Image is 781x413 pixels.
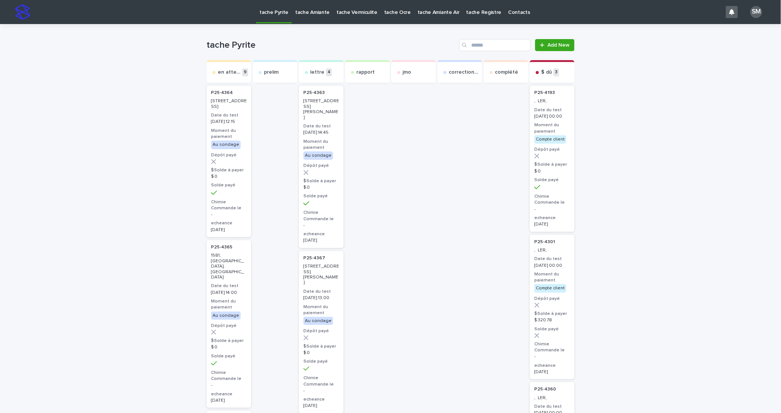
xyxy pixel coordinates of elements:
[535,39,574,51] a: Add New
[534,387,556,392] p: P25-4360
[211,338,247,344] h3: $Solde à payer
[211,141,241,149] div: Au sondage
[211,199,247,211] h3: Chimie Commande le
[534,162,570,168] h3: $Solde à payer
[218,69,241,76] p: en attente
[207,86,251,237] a: P25-4364 [STREET_ADDRESS]Date du test[DATE] 12:15Moment du paiementAu sondageDépôt payé$Solde à p...
[303,210,339,222] h3: Chimie Commande le
[534,90,555,95] p: P25-4193
[534,256,570,262] h3: Date du test
[356,69,375,76] p: rapport
[303,185,339,190] p: $ 0
[534,341,570,353] h3: Chimie Commande le
[303,375,339,387] h3: Chimie Commande le
[211,128,247,140] h3: Moment du paiement
[211,312,241,320] div: Au sondage
[534,318,570,323] p: $ 320.78
[553,68,559,76] p: 3
[534,248,570,253] p: , LER,
[459,39,531,51] input: Search
[495,69,518,76] p: complété
[303,223,339,228] p: -
[449,69,479,76] p: correction exp
[299,86,344,248] a: P25-4363 [STREET_ADDRESS][PERSON_NAME]Date du test[DATE] 14:45Moment du paiementAu sondageDépôt p...
[541,69,552,76] p: $ dû
[303,130,339,135] p: [DATE] 14:45
[534,98,570,104] p: , LER,
[211,98,247,109] p: [STREET_ADDRESS]
[534,122,570,134] h3: Moment du paiement
[534,369,570,375] p: [DATE]
[303,264,339,286] p: [STREET_ADDRESS][PERSON_NAME]
[750,6,762,18] div: SM
[303,388,339,393] p: -
[534,222,570,227] p: [DATE]
[264,69,279,76] p: prelim
[534,169,570,174] p: $ 0
[15,5,30,20] img: stacker-logo-s-only.png
[403,69,411,76] p: jmo
[303,163,339,169] h3: Dépôt payé
[211,90,233,95] p: P25-4364
[547,42,570,48] span: Add New
[534,363,570,369] h3: echeance
[534,404,570,410] h3: Date du test
[534,107,570,113] h3: Date du test
[534,215,570,221] h3: echeance
[303,403,339,408] p: [DATE]
[534,147,570,153] h3: Dépôt payé
[534,239,555,245] p: P25-4301
[211,290,247,295] p: [DATE] 14:00
[303,90,325,95] p: P25-4363
[303,343,339,349] h3: $Solde à payer
[211,227,247,233] p: [DATE]
[303,193,339,199] h3: Solde payé
[303,295,339,301] p: [DATE] 13:00
[303,289,339,295] h3: Date du test
[534,177,570,183] h3: Solde payé
[534,194,570,206] h3: Chimie Commande le
[534,311,570,317] h3: $Solde à payer
[303,350,339,356] p: $ 0
[211,212,247,217] p: -
[211,119,247,124] p: [DATE] 12:15
[211,112,247,118] h3: Date du test
[303,98,339,120] p: [STREET_ADDRESS][PERSON_NAME]
[534,296,570,302] h3: Dépôt payé
[211,152,247,158] h3: Dépôt payé
[211,174,247,179] p: $ 0
[530,86,574,232] a: P25-4193 , LER,Date du test[DATE] 00:00Moment du paiementCompte clientDépôt payé$Solde à payer$ 0...
[303,396,339,402] h3: echeance
[534,326,570,332] h3: Solde payé
[211,182,247,188] h3: Solde payé
[326,68,332,76] p: 4
[303,317,333,325] div: Au sondage
[303,238,339,243] p: [DATE]
[534,135,566,144] div: Compte client
[211,283,247,289] h3: Date du test
[211,345,247,350] p: $ 0
[211,220,247,226] h3: echeance
[211,253,247,280] p: 1581, [GEOGRAPHIC_DATA], [GEOGRAPHIC_DATA]
[303,304,339,316] h3: Moment du paiement
[303,139,339,151] h3: Moment du paiement
[303,151,333,160] div: Au sondage
[211,245,232,250] p: P25-4365
[303,178,339,184] h3: $Solde à payer
[211,370,247,382] h3: Chimie Commande le
[207,240,251,408] a: P25-4365 1581, [GEOGRAPHIC_DATA], [GEOGRAPHIC_DATA]Date du test[DATE] 14:00Moment du paiementAu s...
[211,353,247,359] h3: Solde payé
[534,263,570,268] p: [DATE] 00:00
[303,359,339,365] h3: Solde payé
[534,354,570,359] p: -
[310,69,324,76] p: lettre
[211,383,247,388] p: -
[303,123,339,129] h3: Date du test
[530,235,574,380] a: P25-4301 , LER,Date du test[DATE] 00:00Moment du paiementCompte clientDépôt payé$Solde à payer$ 3...
[534,271,570,283] h3: Moment du paiement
